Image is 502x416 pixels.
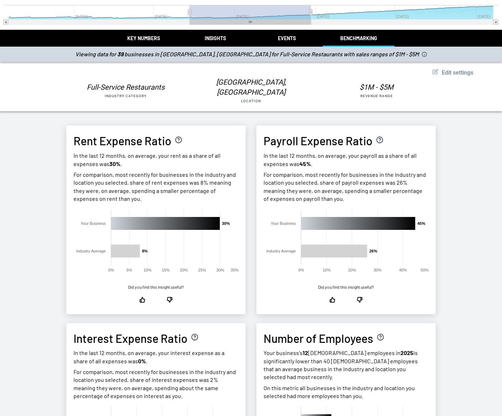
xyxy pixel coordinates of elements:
[222,221,230,226] text: 30%
[323,30,394,47] button: Benchmarking
[198,268,206,272] text: 25%
[271,51,279,57] span: for
[179,30,251,47] button: Insights
[66,82,185,92] div: Full-Service Restaurants
[299,160,311,167] strong: 45%
[301,244,368,257] rect: Industry Average, 26.
[124,51,159,57] span: businesses in
[417,221,425,226] text: 45%
[317,77,436,104] button: $1M - $5MRevenue Range
[344,51,394,57] span: with sales ranges of
[348,268,356,272] text: 20%
[108,268,114,272] text: 0%
[117,51,124,57] strong: 39
[74,349,238,365] p: In the last 12 months, on average, your interest expense as a share of all expenses was .
[251,30,323,47] button: Events
[322,293,343,307] button: this information was useful
[132,293,153,307] button: this information was useful
[108,30,179,47] button: Key Numbers
[271,221,296,226] text: Your Business
[264,133,373,149] h3: Payroll Expense Ratio
[66,92,185,99] div: Industry Category
[317,82,436,92] div: $1M - $5M
[192,77,310,97] div: [GEOGRAPHIC_DATA], [GEOGRAPHIC_DATA]
[264,206,428,278] div: Chart. Highcharts interactive chart.
[66,77,185,104] button: Full-Service RestaurantsIndustry Category
[74,133,171,149] h3: Rent Expense Ratio
[318,284,374,290] p: Did you find this insight useful?
[192,77,310,104] button: [GEOGRAPHIC_DATA], [GEOGRAPHIC_DATA]Location
[75,51,116,57] span: Viewing data for
[264,152,428,168] p: In the last 12 months, on average, your payroll as a share of all expenses was .
[432,69,473,77] button: Edit settings
[128,284,184,290] p: Did you find this insight useful?
[264,133,428,307] figure: Payroll Expense Ratio
[111,244,140,257] rect: Industry Average, 8.
[399,268,407,272] text: 40%
[74,330,188,346] h3: Interest Expense Ratio
[421,268,428,272] text: 50%
[143,268,151,272] text: 10%
[191,334,198,342] button: Calculation explanation
[264,384,428,400] p: On this metric all businesses in the industry and location you selected had more employees than you.
[317,92,436,99] div: Revenue Range
[111,217,220,230] rect: Your Business, 30.
[442,69,473,76] span: Edit settings
[159,293,180,307] button: this information was not useful
[323,268,331,272] text: 10%
[303,349,308,356] strong: 12
[264,171,428,203] p: For comparison, most recently for businesses in the industry and location you selected, share of ...
[74,133,238,307] figure: Rent Expense Ratio
[264,349,428,381] p: Your business's [DEMOGRAPHIC_DATA] employees in is significantly lower than 40 [DEMOGRAPHIC_DATA]...
[74,368,238,400] p: For comparison, most recently for businesses in the industry and location you selected, share of ...
[376,136,383,145] button: Calculation explanation
[180,268,188,272] text: 20%
[395,51,420,57] span: $1M - $5M
[377,334,384,342] button: Calculation explanation
[301,217,416,230] rect: Your Business, 45.
[192,97,310,104] div: Location
[266,249,296,253] text: Industry Average
[280,51,344,57] span: Full-Service Restaurants
[160,51,271,57] span: [GEOGRAPHIC_DATA], [GEOGRAPHIC_DATA]
[127,268,132,272] text: 5%
[420,51,427,57] button: Benchmarking Info
[74,206,238,278] svg: Interactive chart
[81,221,106,226] text: Your Business
[175,136,182,145] button: Calculation explanation
[401,349,413,356] strong: 2025
[74,152,238,168] p: In the last 12 months, on average, your rent as a share of all expenses was .
[109,160,120,167] strong: 30%
[264,330,373,346] h3: Number of Employees
[231,268,238,272] text: 35%
[216,268,224,272] text: 30%
[349,293,370,307] button: this information was not useful
[76,249,106,253] text: Industry Average
[138,358,146,364] strong: 0%
[74,171,238,203] p: For comparison, most recently for businesses in the industry and location you selected, share of ...
[264,206,428,278] svg: Interactive chart
[298,268,304,272] text: 0%
[74,206,238,278] div: Chart. Highcharts interactive chart.
[142,249,148,253] text: 8%
[369,249,377,253] text: 26%
[374,268,382,272] text: 30%
[162,268,170,272] text: 15%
